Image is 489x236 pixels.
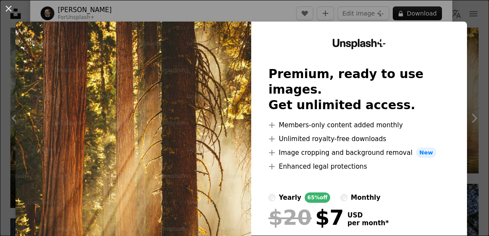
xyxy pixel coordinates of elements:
[268,134,450,144] li: Unlimited royalty-free downloads
[347,211,389,219] span: USD
[268,206,344,229] div: $7
[341,194,347,201] input: monthly
[268,161,450,172] li: Enhanced legal protections
[279,192,301,203] div: yearly
[268,148,450,158] li: Image cropping and background removal
[268,120,450,130] li: Members-only content added monthly
[268,206,312,229] span: $20
[268,194,275,201] input: yearly65%off
[347,219,389,227] span: per month *
[416,148,437,158] span: New
[305,192,330,203] div: 65% off
[268,66,450,113] h2: Premium, ready to use images. Get unlimited access.
[351,192,381,203] div: monthly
